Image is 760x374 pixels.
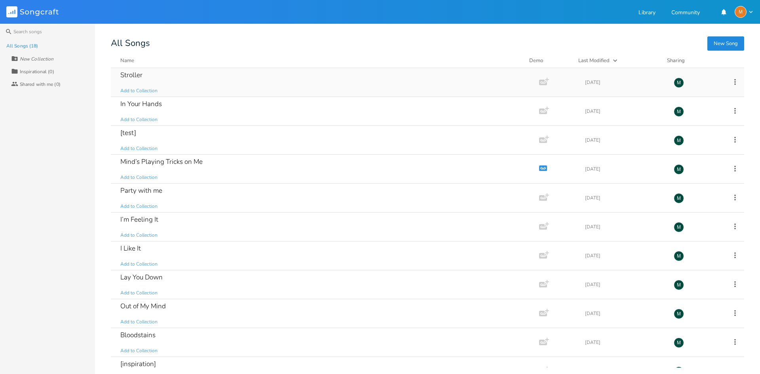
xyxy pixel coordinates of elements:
[20,69,54,74] div: Inspirational (0)
[667,57,714,65] div: Sharing
[585,109,664,114] div: [DATE]
[674,338,684,348] div: moust
[120,187,162,194] div: Party with me
[120,129,136,136] div: [test]
[120,116,158,123] span: Add to Collection
[674,193,684,203] div: moust
[638,10,655,17] a: Library
[735,6,747,18] div: Moust Camara
[20,82,61,87] div: Shared with me (0)
[674,106,684,117] div: moust
[120,72,142,78] div: Stroller
[585,80,664,85] div: [DATE]
[111,40,744,47] div: All Songs
[585,253,664,258] div: [DATE]
[120,274,163,281] div: Lay You Down
[120,216,158,223] div: I’m Feeling It
[735,6,754,18] button: M
[120,261,158,268] span: Add to Collection
[585,282,664,287] div: [DATE]
[707,36,744,51] button: New Song
[671,10,700,17] a: Community
[674,280,684,290] div: moust
[120,174,158,181] span: Add to Collection
[120,232,158,239] span: Add to Collection
[674,164,684,175] div: moust
[120,57,520,65] button: Name
[674,78,684,88] div: moust
[120,57,134,64] div: Name
[120,145,158,152] span: Add to Collection
[585,340,664,345] div: [DATE]
[674,135,684,146] div: moust
[120,303,166,309] div: Out of My Mind
[674,251,684,261] div: moust
[120,87,158,94] span: Add to Collection
[585,138,664,142] div: [DATE]
[120,101,162,107] div: In Your Hands
[120,158,203,165] div: Mind’s Playing Tricks on Me
[20,57,53,61] div: New Collection
[120,245,141,252] div: I Like It
[674,309,684,319] div: moust
[585,167,664,171] div: [DATE]
[578,57,657,65] button: Last Modified
[585,224,664,229] div: [DATE]
[529,57,569,65] div: Demo
[585,196,664,200] div: [DATE]
[120,332,156,338] div: Bloodstains
[120,203,158,210] span: Add to Collection
[120,347,158,354] span: Add to Collection
[585,311,664,316] div: [DATE]
[120,361,156,367] div: [inspiration]
[120,319,158,325] span: Add to Collection
[120,290,158,296] span: Add to Collection
[578,57,610,64] div: Last Modified
[674,222,684,232] div: moust
[6,44,38,48] div: All Songs (18)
